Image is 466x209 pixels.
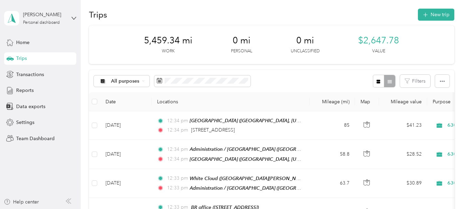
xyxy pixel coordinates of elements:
iframe: Everlance-gr Chat Button Frame [428,170,466,209]
span: 12:33 pm [167,184,187,192]
span: Data exports [16,103,45,110]
th: Date [100,92,152,111]
span: All purposes [111,79,140,84]
span: Settings [16,119,34,126]
p: Unclassified [291,48,320,54]
span: 0 mi [233,35,251,46]
span: Transactions [16,71,44,78]
span: Trips [16,55,27,62]
span: [GEOGRAPHIC_DATA] ([GEOGRAPHIC_DATA], [US_STATE]) [190,118,317,124]
span: Reports [16,87,34,94]
span: [STREET_ADDRESS] [191,127,235,133]
span: 12:34 pm [167,155,187,163]
td: 58.8 [310,140,355,169]
span: Team Dashboard [16,135,55,142]
span: Administration / [GEOGRAPHIC_DATA] ([GEOGRAPHIC_DATA], [US_STATE]) [190,185,354,191]
td: [DATE] [100,169,152,198]
td: [DATE] [100,140,152,169]
button: Help center [4,198,39,206]
td: 63.7 [310,169,355,198]
button: Filters [400,75,430,87]
th: Mileage (mi) [310,92,355,111]
span: 12:34 pm [167,146,187,153]
span: White Cloud ([GEOGRAPHIC_DATA][PERSON_NAME], [GEOGRAPHIC_DATA], [US_STATE]) [190,176,387,181]
div: [PERSON_NAME] [23,11,66,18]
th: Mileage value [379,92,427,111]
span: 12:33 pm [167,175,187,182]
span: 12:34 pm [167,117,187,125]
td: 85 [310,111,355,140]
h1: Trips [89,11,107,18]
td: $41.23 [379,111,427,140]
span: 5,459.34 mi [144,35,192,46]
p: Value [372,48,385,54]
button: New trip [418,9,454,21]
p: Work [162,48,175,54]
div: Personal dashboard [23,21,60,25]
th: Locations [152,92,310,111]
span: $2,647.78 [358,35,399,46]
span: Administration / [GEOGRAPHIC_DATA] ([GEOGRAPHIC_DATA], [US_STATE]) [190,146,354,152]
span: [GEOGRAPHIC_DATA] ([GEOGRAPHIC_DATA], [US_STATE]) [190,156,317,162]
span: Home [16,39,30,46]
th: Map [355,92,379,111]
p: Personal [231,48,252,54]
td: $30.89 [379,169,427,198]
td: [DATE] [100,111,152,140]
span: 12:34 pm [167,126,188,134]
span: 0 mi [296,35,314,46]
td: $28.52 [379,140,427,169]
